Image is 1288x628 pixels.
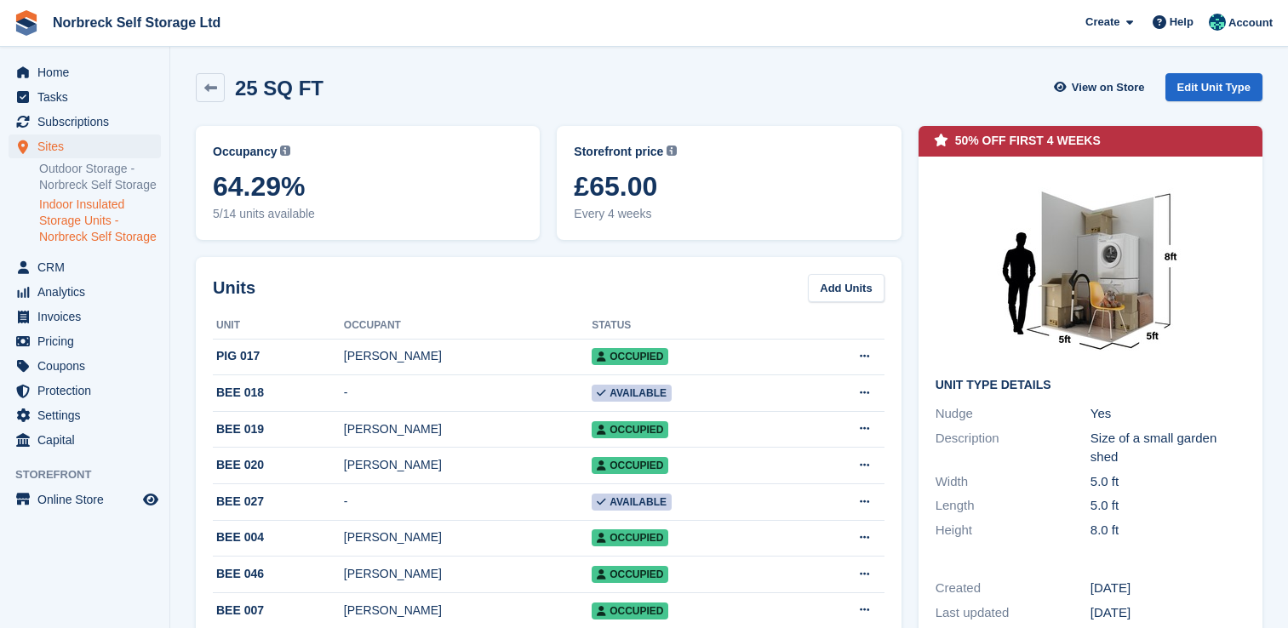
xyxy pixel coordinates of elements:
div: Yes [1091,404,1245,424]
div: [PERSON_NAME] [344,528,592,546]
a: menu [9,280,161,304]
a: menu [9,428,161,452]
h2: Unit Type details [936,379,1245,392]
span: CRM [37,255,140,279]
span: Create [1085,14,1119,31]
span: Online Store [37,488,140,511]
a: Add Units [808,274,884,302]
div: Width [936,472,1091,492]
span: 64.29% [213,171,523,202]
a: Indoor Insulated Storage Units - Norbreck Self Storage [39,197,161,245]
div: [PERSON_NAME] [344,420,592,438]
span: Occupied [592,566,668,583]
a: menu [9,488,161,511]
div: Last updated [936,603,1091,623]
span: Available [592,385,672,402]
span: Occupancy [213,143,277,161]
span: Account [1228,14,1273,31]
div: PIG 017 [213,347,344,365]
span: Help [1170,14,1194,31]
span: Protection [37,379,140,402]
div: Height [936,521,1091,540]
span: Occupied [592,457,668,474]
h2: 25 SQ FT [235,77,323,100]
span: Tasks [37,85,140,109]
div: BEE 018 [213,384,344,402]
a: menu [9,85,161,109]
a: Outdoor Storage - Norbreck Self Storage [39,161,161,193]
span: View on Store [1072,79,1145,96]
span: £65.00 [574,171,884,202]
a: menu [9,134,161,158]
span: Occupied [592,348,668,365]
span: Occupied [592,602,668,619]
a: menu [9,403,161,427]
a: Norbreck Self Storage Ltd [46,9,227,37]
td: - [344,484,592,521]
div: 8.0 ft [1091,521,1245,540]
div: [PERSON_NAME] [344,456,592,474]
div: [DATE] [1091,579,1245,598]
a: menu [9,354,161,378]
div: Created [936,579,1091,598]
div: 50% OFF FIRST 4 WEEKS [955,132,1101,150]
span: Settings [37,403,140,427]
h2: Units [213,275,255,300]
span: 5/14 units available [213,205,523,223]
span: Coupons [37,354,140,378]
div: BEE 004 [213,528,344,546]
div: [PERSON_NAME] [344,347,592,365]
img: icon-info-grey-7440780725fd019a000dd9b08b2336e03edf1995a4989e88bcd33f0948082b44.svg [280,146,290,156]
div: 5.0 ft [1091,496,1245,516]
span: Every 4 weeks [574,205,884,223]
div: Nudge [936,404,1091,424]
div: [DATE] [1091,603,1245,623]
div: Length [936,496,1091,516]
th: Occupant [344,312,592,340]
a: menu [9,329,161,353]
a: menu [9,379,161,402]
div: BEE 046 [213,565,344,583]
a: Edit Unit Type [1165,73,1262,101]
img: Sally King [1209,14,1226,31]
span: Occupied [592,529,668,546]
a: menu [9,60,161,84]
div: Size of a small garden shed [1091,429,1245,467]
div: BEE 027 [213,493,344,511]
a: menu [9,255,161,279]
span: Invoices [37,305,140,328]
img: stora-icon-8386f47178a22dfd0bd8f6a31ec36ba5ce8667c1dd55bd0f319d3a0aa187defe.svg [14,10,39,36]
span: Home [37,60,140,84]
span: Storefront price [574,143,663,161]
img: 25-sqft-unit.jpg [963,174,1218,365]
td: - [344,375,592,412]
div: [PERSON_NAME] [344,602,592,619]
span: Subscriptions [37,110,140,134]
div: BEE 019 [213,420,344,438]
span: Available [592,494,672,511]
a: menu [9,110,161,134]
span: Occupied [592,421,668,438]
span: Sites [37,134,140,158]
div: BEE 007 [213,602,344,619]
th: Status [592,312,794,340]
span: Analytics [37,280,140,304]
span: Pricing [37,329,140,353]
div: Description [936,429,1091,467]
a: menu [9,305,161,328]
a: Preview store [140,489,161,510]
div: BEE 020 [213,456,344,474]
div: 5.0 ft [1091,472,1245,492]
img: icon-info-grey-7440780725fd019a000dd9b08b2336e03edf1995a4989e88bcd33f0948082b44.svg [667,146,677,156]
span: Capital [37,428,140,452]
span: Storefront [15,466,169,483]
div: [PERSON_NAME] [344,565,592,583]
th: Unit [213,312,344,340]
a: View on Store [1052,73,1152,101]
